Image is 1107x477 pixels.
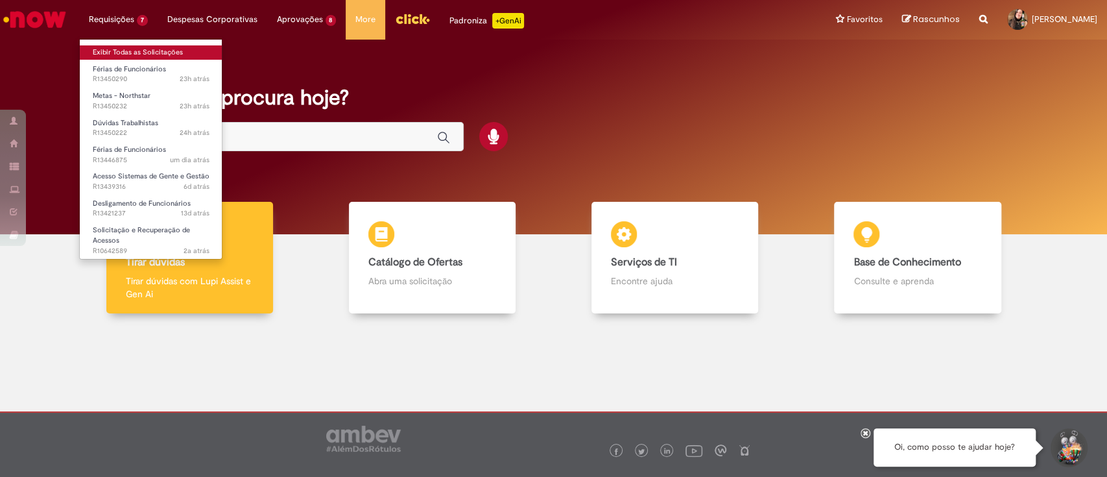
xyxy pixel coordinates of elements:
[93,171,209,181] span: Acesso Sistemas de Gente e Gestão
[93,128,209,138] span: R13450222
[368,256,462,269] b: Catálogo de Ofertas
[126,256,185,269] b: Tirar dúvidas
[184,246,209,256] span: 2a atrás
[184,182,209,191] span: 6d atrás
[715,445,726,456] img: logo_footer_workplace.png
[395,9,430,29] img: click_logo_yellow_360x200.png
[449,13,524,29] div: Padroniza
[181,208,209,218] time: 15/08/2025 14:49:25
[170,155,209,165] span: um dia atrás
[181,208,209,218] span: 13d atrás
[355,13,375,26] span: More
[326,15,337,26] span: 8
[93,182,209,192] span: R13439316
[126,275,254,300] p: Tirar dúvidas com Lupi Assist e Gen Ai
[874,428,1036,467] div: Oi, como posso te ajudar hoje?
[180,101,209,111] time: 26/08/2025 18:44:46
[137,15,148,26] span: 7
[79,39,222,260] ul: Requisições
[93,118,158,128] span: Dúvidas Trabalhistas
[554,202,796,314] a: Serviços de TI Encontre ajuda
[638,448,645,455] img: logo_footer_twitter.png
[80,62,222,86] a: Aberto R13450290 : Férias de Funcionários
[847,13,883,26] span: Favoritos
[93,91,150,101] span: Metas - Northstar
[68,202,311,314] a: Tirar dúvidas Tirar dúvidas com Lupi Assist e Gen Ai
[80,223,222,251] a: Aberto R10642589 : Solicitação e Recuperação de Acessos
[1,6,68,32] img: ServiceNow
[93,225,190,245] span: Solicitação e Recuperação de Acessos
[611,256,677,269] b: Serviços de TI
[796,202,1039,314] a: Base de Conhecimento Consulte e aprenda
[93,101,209,112] span: R13450232
[80,197,222,221] a: Aberto R13421237 : Desligamento de Funcionários
[902,14,960,26] a: Rascunhos
[685,442,702,459] img: logo_footer_youtube.png
[93,246,209,256] span: R10642589
[184,246,209,256] time: 03/11/2023 08:03:35
[1032,14,1097,25] span: [PERSON_NAME]
[853,256,960,269] b: Base de Conhecimento
[93,199,191,208] span: Desligamento de Funcionários
[80,116,222,140] a: Aberto R13450222 : Dúvidas Trabalhistas
[80,89,222,113] a: Aberto R13450232 : Metas - Northstar
[80,169,222,193] a: Aberto R13439316 : Acesso Sistemas de Gente e Gestão
[89,13,134,26] span: Requisições
[80,45,222,60] a: Exibir Todas as Solicitações
[492,13,524,29] p: +GenAi
[913,13,960,25] span: Rascunhos
[93,155,209,165] span: R13446875
[180,74,209,84] span: 23h atrás
[180,128,209,138] span: 24h atrás
[93,145,166,154] span: Férias de Funcionários
[167,13,257,26] span: Despesas Corporativas
[180,101,209,111] span: 23h atrás
[93,208,209,219] span: R13421237
[93,64,166,74] span: Férias de Funcionários
[184,182,209,191] time: 22/08/2025 11:10:41
[180,128,209,138] time: 26/08/2025 18:40:32
[739,445,750,456] img: logo_footer_naosei.png
[311,202,553,314] a: Catálogo de Ofertas Abra uma solicitação
[180,74,209,84] time: 26/08/2025 19:23:19
[664,448,671,456] img: logo_footer_linkedin.png
[93,74,209,84] span: R13450290
[104,86,1003,109] h2: O que você procura hoje?
[611,275,739,287] p: Encontre ajuda
[368,275,496,287] p: Abra uma solicitação
[1049,428,1088,467] button: Iniciar Conversa de Suporte
[277,13,323,26] span: Aprovações
[80,143,222,167] a: Aberto R13446875 : Férias de Funcionários
[613,448,619,455] img: logo_footer_facebook.png
[326,426,401,452] img: logo_footer_ambev_rotulo_gray.png
[853,275,981,287] p: Consulte e aprenda
[170,155,209,165] time: 26/08/2025 09:09:17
